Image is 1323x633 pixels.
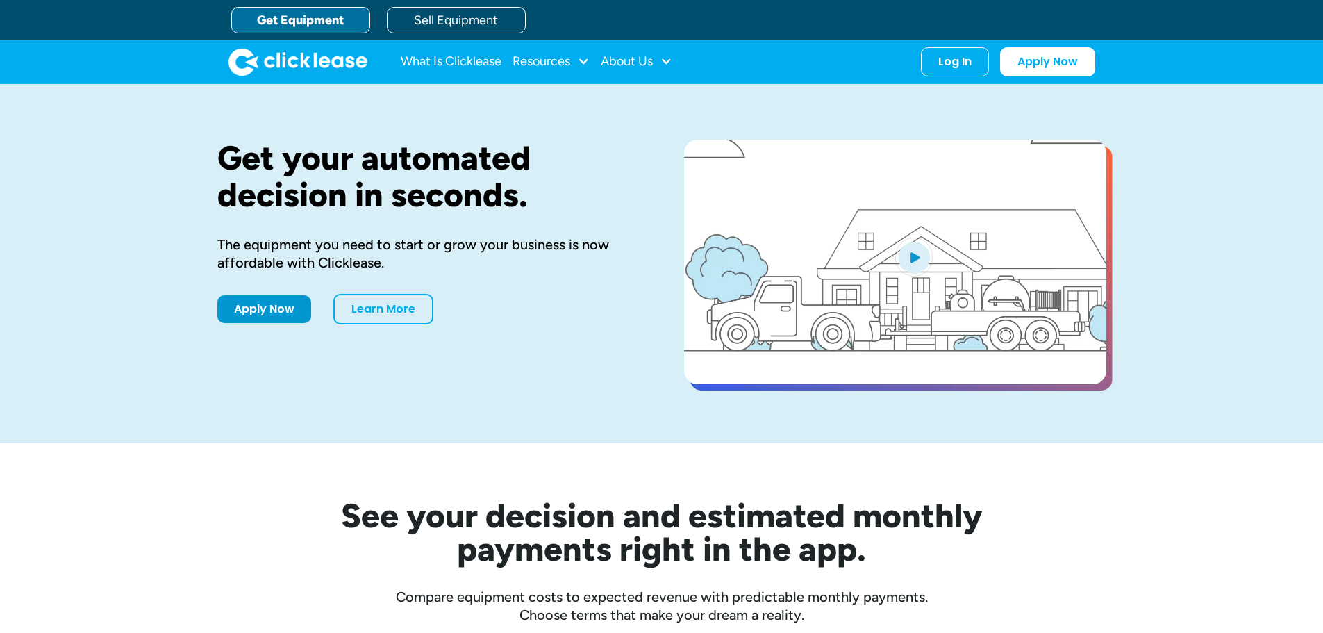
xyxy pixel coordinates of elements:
a: open lightbox [684,140,1106,384]
div: Log In [938,55,972,69]
h1: Get your automated decision in seconds. [217,140,640,213]
a: What Is Clicklease [401,48,501,76]
a: Learn More [333,294,433,324]
img: Blue play button logo on a light blue circular background [895,238,933,277]
div: Resources [513,48,590,76]
a: Apply Now [217,295,311,323]
a: Sell Equipment [387,7,526,33]
div: About Us [601,48,672,76]
a: Apply Now [1000,47,1095,76]
h2: See your decision and estimated monthly payments right in the app. [273,499,1051,566]
img: Clicklease logo [228,48,367,76]
a: home [228,48,367,76]
a: Get Equipment [231,7,370,33]
div: The equipment you need to start or grow your business is now affordable with Clicklease. [217,236,640,272]
div: Compare equipment costs to expected revenue with predictable monthly payments. Choose terms that ... [217,588,1106,624]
